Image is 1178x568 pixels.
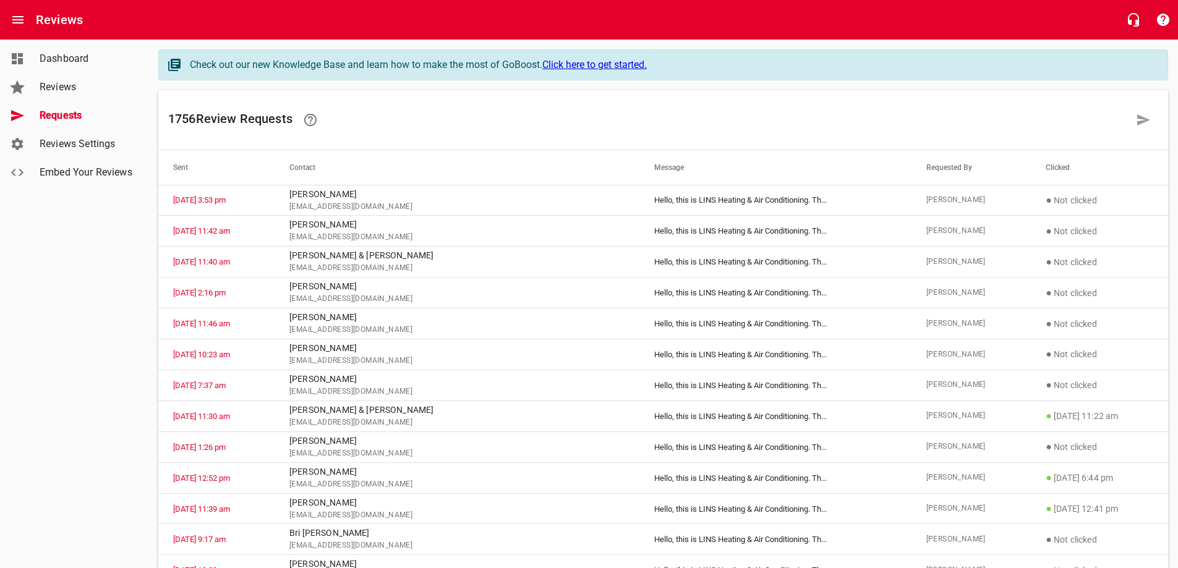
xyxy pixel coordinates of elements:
[639,278,911,308] td: Hello, this is LINS Heating & Air Conditioning. Th ...
[289,311,625,324] p: [PERSON_NAME]
[173,473,230,483] a: [DATE] 12:52 pm
[158,150,275,185] th: Sent
[289,404,625,417] p: [PERSON_NAME] & [PERSON_NAME]
[1046,502,1052,514] span: ●
[173,226,230,235] a: [DATE] 11:42 am
[289,355,625,367] span: [EMAIL_ADDRESS][DOMAIN_NAME]
[289,465,625,478] p: [PERSON_NAME]
[926,287,1017,299] span: [PERSON_NAME]
[639,339,911,370] td: Hello, this is LINS Heating & Air Conditioning. Th ...
[289,478,625,491] span: [EMAIL_ADDRESS][DOMAIN_NAME]
[926,410,1017,422] span: [PERSON_NAME]
[639,493,911,524] td: Hello, this is LINS Heating & Air Conditioning. Th ...
[289,540,625,552] span: [EMAIL_ADDRESS][DOMAIN_NAME]
[173,288,226,297] a: [DATE] 2:16 pm
[1046,533,1052,545] span: ●
[1046,441,1052,452] span: ●
[926,533,1017,546] span: [PERSON_NAME]
[926,349,1017,361] span: [PERSON_NAME]
[40,51,134,66] span: Dashboard
[289,386,625,398] span: [EMAIL_ADDRESS][DOMAIN_NAME]
[1046,256,1052,268] span: ●
[1046,318,1052,329] span: ●
[289,447,625,460] span: [EMAIL_ADDRESS][DOMAIN_NAME]
[289,249,625,262] p: [PERSON_NAME] & [PERSON_NAME]
[1046,348,1052,360] span: ●
[1129,105,1158,135] a: Request a review
[639,185,911,216] td: Hello, this is LINS Heating & Air Conditioning. Th ...
[289,496,625,509] p: [PERSON_NAME]
[1046,439,1153,454] p: Not clicked
[289,373,625,386] p: [PERSON_NAME]
[289,342,625,355] p: [PERSON_NAME]
[1046,225,1052,237] span: ●
[173,350,230,359] a: [DATE] 10:23 am
[289,188,625,201] p: [PERSON_NAME]
[1046,409,1153,423] p: [DATE] 11:22 am
[173,443,226,452] a: [DATE] 1:26 pm
[1046,410,1052,422] span: ●
[1046,194,1052,206] span: ●
[1148,5,1178,35] button: Support Portal
[926,472,1017,484] span: [PERSON_NAME]
[926,225,1017,237] span: [PERSON_NAME]
[40,80,134,95] span: Reviews
[1046,286,1153,300] p: Not clicked
[926,256,1017,268] span: [PERSON_NAME]
[40,137,134,151] span: Reviews Settings
[1046,224,1153,239] p: Not clicked
[1031,150,1168,185] th: Clicked
[639,524,911,555] td: Hello, this is LINS Heating & Air Conditioning. Th ...
[639,401,911,431] td: Hello, this is LINS Heating & Air Conditioning. Th ...
[289,280,625,293] p: [PERSON_NAME]
[1046,316,1153,331] p: Not clicked
[173,319,230,328] a: [DATE] 11:46 am
[289,527,625,540] p: Bri [PERSON_NAME]
[1046,532,1153,547] p: Not clicked
[911,150,1031,185] th: Requested By
[1046,378,1153,392] p: Not clicked
[289,231,625,244] span: [EMAIL_ADDRESS][DOMAIN_NAME]
[173,535,226,544] a: [DATE] 9:17 am
[289,293,625,305] span: [EMAIL_ADDRESS][DOMAIN_NAME]
[289,201,625,213] span: [EMAIL_ADDRESS][DOMAIN_NAME]
[639,247,911,278] td: Hello, this is LINS Heating & Air Conditioning. Th ...
[1046,347,1153,362] p: Not clicked
[1046,255,1153,269] p: Not clicked
[1046,379,1052,391] span: ●
[40,108,134,123] span: Requests
[1046,472,1052,483] span: ●
[639,308,911,339] td: Hello, this is LINS Heating & Air Conditioning. Th ...
[173,504,230,514] a: [DATE] 11:39 am
[1046,470,1153,485] p: [DATE] 6:44 pm
[926,441,1017,453] span: [PERSON_NAME]
[275,150,639,185] th: Contact
[1119,5,1148,35] button: Live Chat
[926,318,1017,330] span: [PERSON_NAME]
[289,324,625,336] span: [EMAIL_ADDRESS][DOMAIN_NAME]
[1046,193,1153,208] p: Not clicked
[173,381,226,390] a: [DATE] 7:37 am
[542,59,647,70] a: Click here to get started.
[190,57,1155,72] div: Check out our new Knowledge Base and learn how to make the most of GoBoost.
[639,216,911,247] td: Hello, this is LINS Heating & Air Conditioning. Th ...
[173,195,226,205] a: [DATE] 3:53 pm
[296,105,325,135] a: Learn how requesting reviews can improve your online presence
[173,412,230,421] a: [DATE] 11:30 am
[289,509,625,522] span: [EMAIL_ADDRESS][DOMAIN_NAME]
[1046,287,1052,299] span: ●
[1046,501,1153,516] p: [DATE] 12:41 pm
[40,165,134,180] span: Embed Your Reviews
[168,105,1129,135] h6: 1756 Review Request s
[639,370,911,401] td: Hello, this is LINS Heating & Air Conditioning. Th ...
[926,194,1017,206] span: [PERSON_NAME]
[926,379,1017,391] span: [PERSON_NAME]
[926,502,1017,515] span: [PERSON_NAME]
[289,218,625,231] p: [PERSON_NAME]
[639,150,911,185] th: Message
[289,262,625,274] span: [EMAIL_ADDRESS][DOMAIN_NAME]
[289,417,625,429] span: [EMAIL_ADDRESS][DOMAIN_NAME]
[639,462,911,493] td: Hello, this is LINS Heating & Air Conditioning. Th ...
[173,257,230,266] a: [DATE] 11:40 am
[3,5,33,35] button: Open drawer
